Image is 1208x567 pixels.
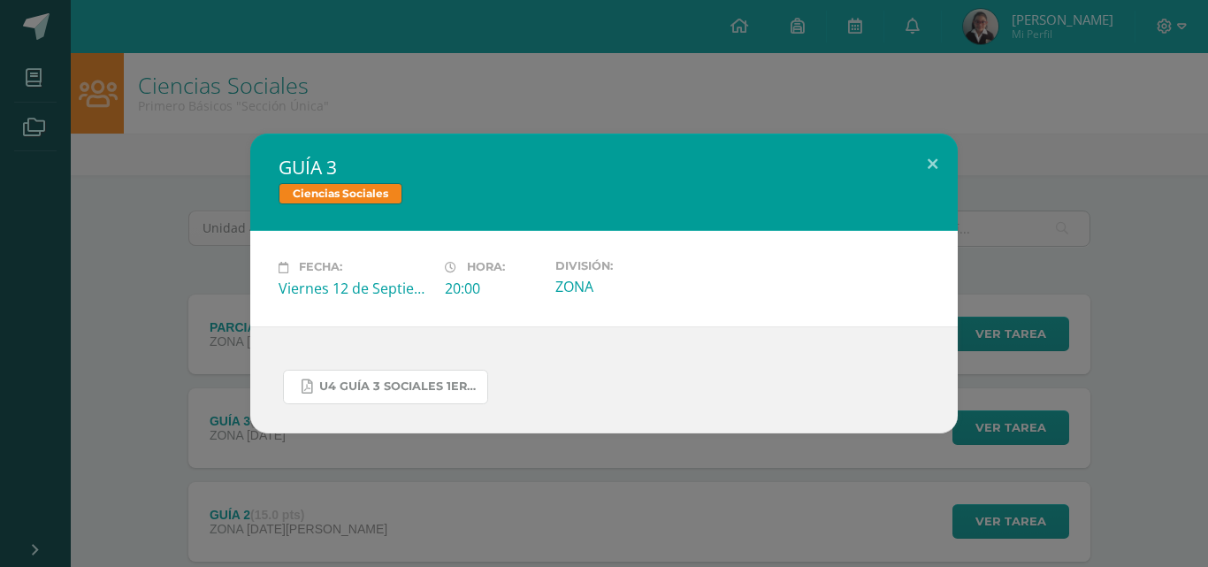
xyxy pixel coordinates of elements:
span: Ciencias Sociales [279,183,402,204]
div: Viernes 12 de Septiembre [279,279,431,298]
div: 20:00 [445,279,541,298]
button: Close (Esc) [907,134,958,194]
span: U4 GUÍA 3 SOCIALES 1ERO.pdf [319,379,478,394]
h2: GUÍA 3 [279,155,929,180]
label: División: [555,259,707,272]
a: U4 GUÍA 3 SOCIALES 1ERO.pdf [283,370,488,404]
span: Fecha: [299,261,342,274]
span: Hora: [467,261,505,274]
div: ZONA [555,277,707,296]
